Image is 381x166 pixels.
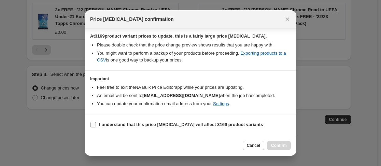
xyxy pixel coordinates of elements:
b: [EMAIL_ADDRESS][DOMAIN_NAME] [142,93,220,98]
li: You can update your confirmation email address from your . [97,100,291,107]
li: You might want to perform a backup of your products before proceeding. is one good way to backup ... [97,50,291,64]
button: Cancel [243,141,264,150]
a: Settings [213,101,229,106]
b: I understand that this price [MEDICAL_DATA] will affect 3169 product variants [99,122,263,127]
li: An email will be sent to when the job has completed . [97,92,291,99]
b: At 3169 product variant prices to update, this is a fairly large price [MEDICAL_DATA]. [90,33,267,39]
li: Please double check that the price change preview shows results that you are happy with. [97,42,291,49]
li: Feel free to exit the NA Bulk Price Editor app while your prices are updating. [97,84,291,91]
h3: Important [90,76,291,82]
button: Close [283,14,292,24]
span: Price [MEDICAL_DATA] confirmation [90,16,174,23]
a: Exporting products to a CSV [97,51,286,63]
span: Cancel [247,143,260,148]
